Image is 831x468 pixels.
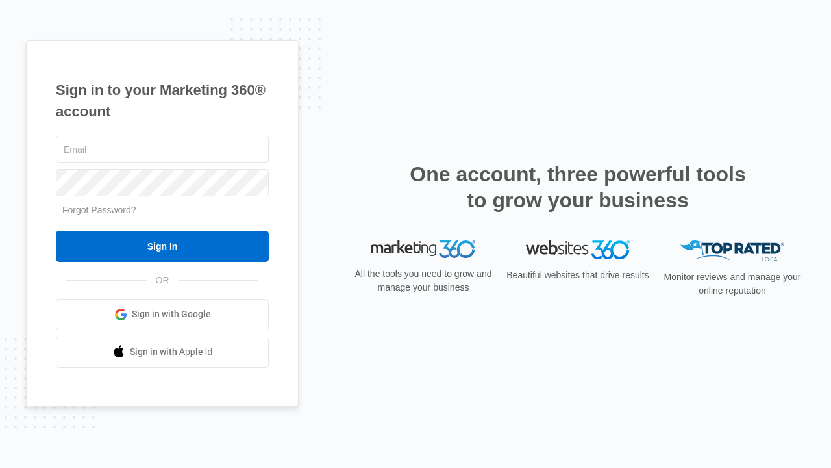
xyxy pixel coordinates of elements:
[660,270,805,298] p: Monitor reviews and manage your online reputation
[526,240,630,259] img: Websites 360
[56,299,269,330] a: Sign in with Google
[62,205,136,215] a: Forgot Password?
[56,136,269,163] input: Email
[680,240,784,262] img: Top Rated Local
[406,161,750,213] h2: One account, three powerful tools to grow your business
[371,240,475,259] img: Marketing 360
[351,267,496,294] p: All the tools you need to grow and manage your business
[56,79,269,122] h1: Sign in to your Marketing 360® account
[147,274,179,287] span: OR
[505,268,651,282] p: Beautiful websites that drive results
[130,345,213,359] span: Sign in with Apple Id
[132,307,211,321] span: Sign in with Google
[56,337,269,368] a: Sign in with Apple Id
[56,231,269,262] input: Sign In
